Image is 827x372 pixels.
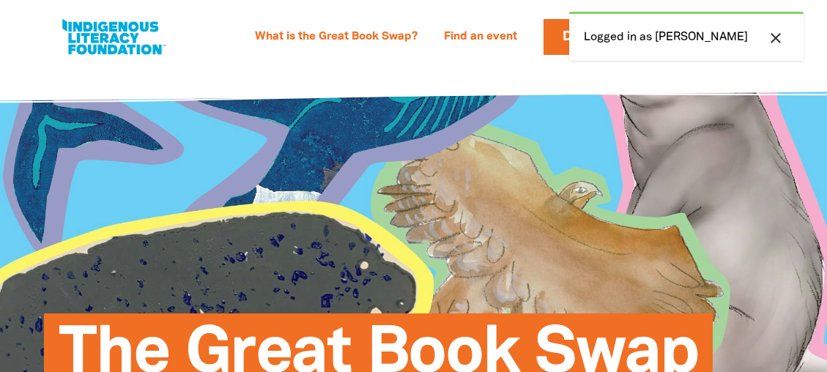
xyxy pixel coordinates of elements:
a: What is the Great Book Swap? [246,26,426,49]
a: Donate [544,19,636,55]
button: close [763,29,789,48]
div: Logged in as [PERSON_NAME] [569,12,804,61]
a: Find an event [435,26,526,49]
i: close [767,29,785,47]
